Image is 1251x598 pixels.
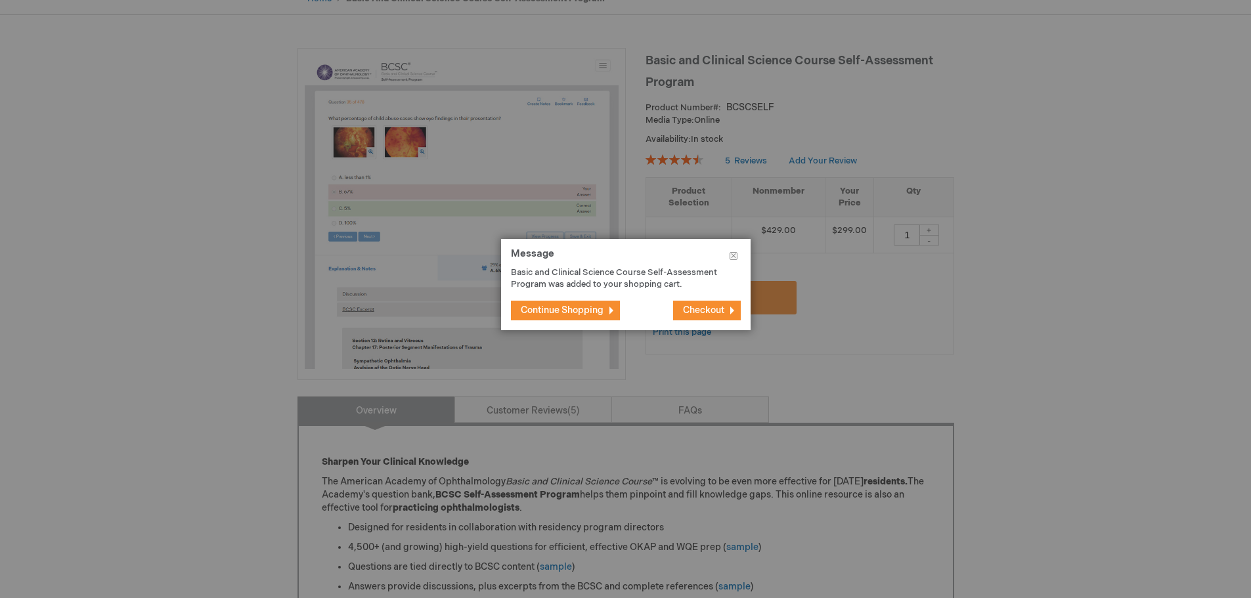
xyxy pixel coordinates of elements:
[521,305,604,316] span: Continue Shopping
[673,301,741,320] button: Checkout
[511,249,741,267] h1: Message
[511,267,721,291] p: Basic and Clinical Science Course Self-Assessment Program was added to your shopping cart.
[511,301,620,320] button: Continue Shopping
[683,305,724,316] span: Checkout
